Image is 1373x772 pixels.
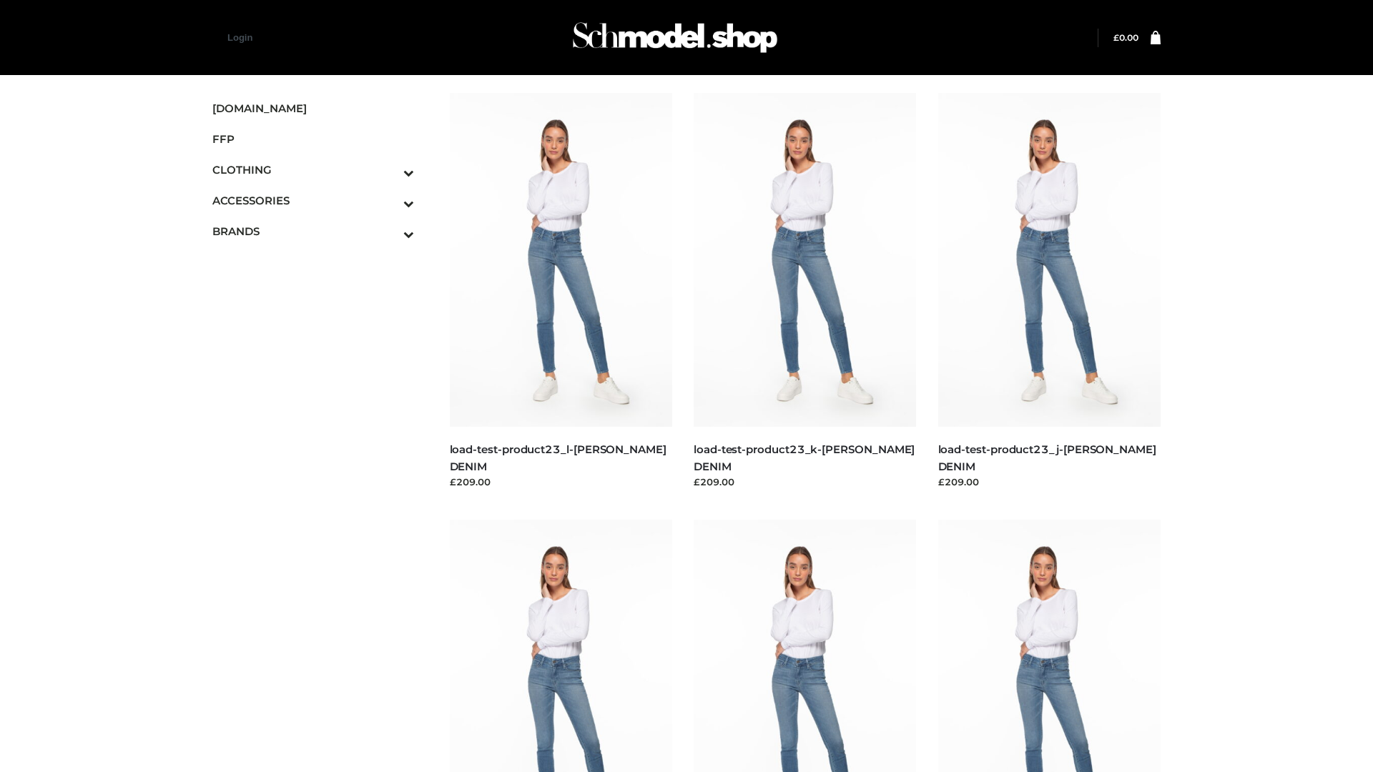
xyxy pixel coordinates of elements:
a: BRANDSToggle Submenu [212,216,414,247]
span: FFP [212,131,414,147]
a: £0.00 [1113,32,1138,43]
span: £ [1113,32,1119,43]
a: load-test-product23_l-[PERSON_NAME] DENIM [450,442,666,472]
div: £209.00 [938,475,1161,489]
a: CLOTHINGToggle Submenu [212,154,414,185]
span: CLOTHING [212,162,414,178]
span: ACCESSORIES [212,192,414,209]
a: [DOMAIN_NAME] [212,93,414,124]
span: BRANDS [212,223,414,239]
button: Toggle Submenu [364,216,414,247]
div: £209.00 [694,475,917,489]
a: FFP [212,124,414,154]
button: Toggle Submenu [364,185,414,216]
a: load-test-product23_j-[PERSON_NAME] DENIM [938,442,1156,472]
span: [DOMAIN_NAME] [212,100,414,117]
a: load-test-product23_k-[PERSON_NAME] DENIM [694,442,915,472]
a: ACCESSORIESToggle Submenu [212,185,414,216]
bdi: 0.00 [1113,32,1138,43]
img: Schmodel Admin 964 [568,9,782,66]
div: £209.00 [450,475,673,489]
a: Login [227,32,252,43]
button: Toggle Submenu [364,154,414,185]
